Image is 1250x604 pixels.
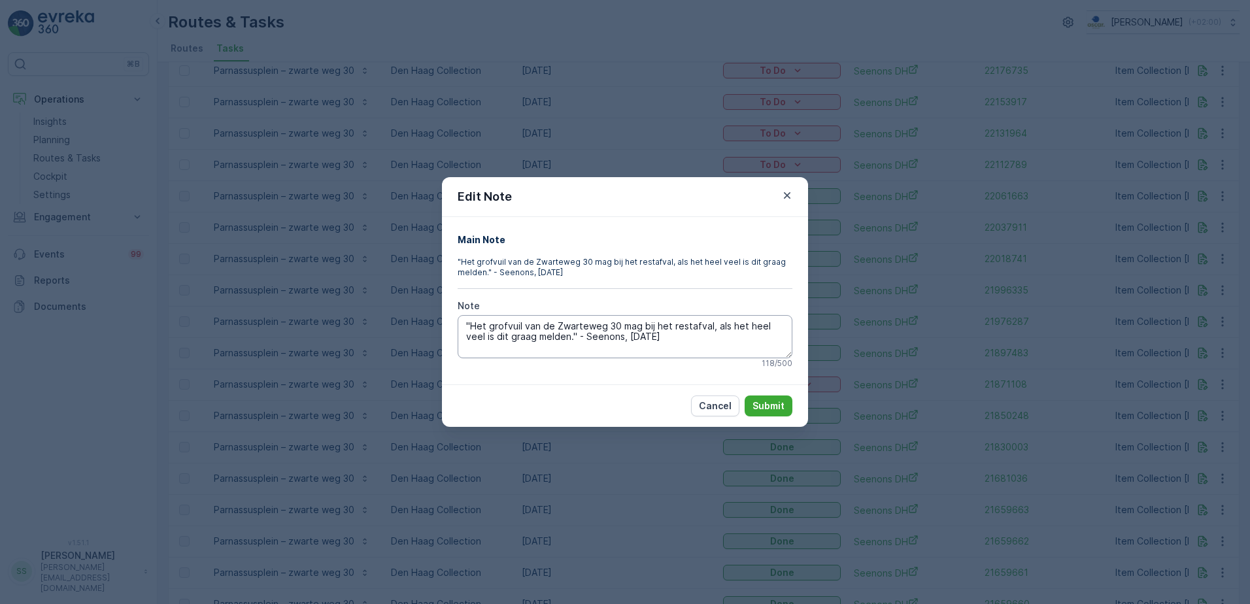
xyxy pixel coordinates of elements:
h4: Main Note [458,233,792,246]
p: 118 / 500 [762,358,792,369]
p: Submit [752,399,785,412]
button: Submit [745,395,792,416]
button: Cancel [691,395,739,416]
textarea: "Het grofvuil van de Zwarteweg 30 mag bij het restafval, als het heel veel is dit graag melden." ... [458,315,792,358]
p: Edit Note [458,188,512,206]
p: Cancel [699,399,732,412]
p: "Het grofvuil van de Zwarteweg 30 mag bij het restafval, als het heel veel is dit graag melden." ... [458,257,792,278]
label: Note [458,300,480,311]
